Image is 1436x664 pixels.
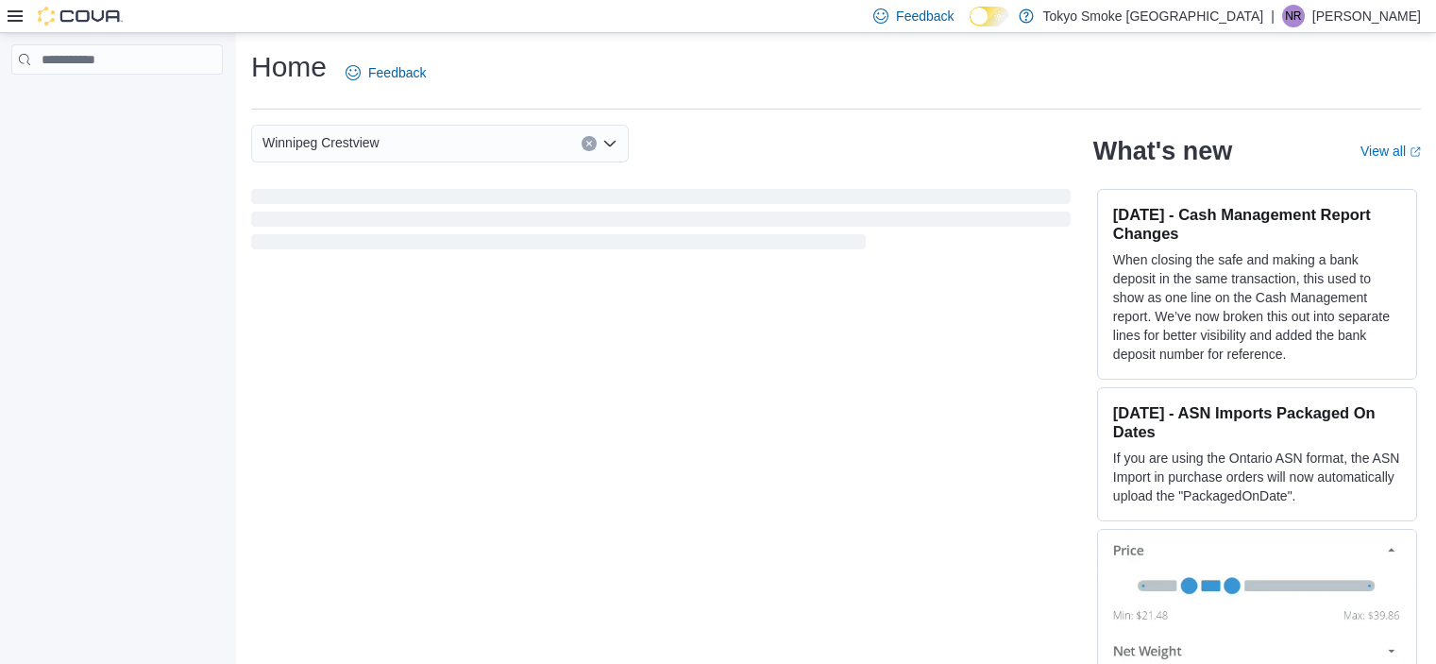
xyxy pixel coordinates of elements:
h1: Home [251,48,327,86]
span: Feedback [368,63,426,82]
span: Dark Mode [970,26,971,27]
h3: [DATE] - Cash Management Report Changes [1113,205,1401,243]
h2: What's new [1093,136,1232,166]
input: Dark Mode [970,7,1009,26]
button: Open list of options [602,136,617,151]
h3: [DATE] - ASN Imports Packaged On Dates [1113,403,1401,441]
a: View allExternal link [1360,144,1421,159]
a: Feedback [338,54,433,92]
p: [PERSON_NAME] [1312,5,1421,27]
span: Winnipeg Crestview [262,131,380,154]
p: When closing the safe and making a bank deposit in the same transaction, this used to show as one... [1113,250,1401,364]
p: If you are using the Ontario ASN format, the ASN Import in purchase orders will now automatically... [1113,449,1401,505]
p: | [1271,5,1275,27]
svg: External link [1410,146,1421,158]
span: NR [1285,5,1301,27]
span: Loading [251,193,1071,253]
p: Tokyo Smoke [GEOGRAPHIC_DATA] [1043,5,1264,27]
button: Clear input [582,136,597,151]
div: Nicole Rusnak [1282,5,1305,27]
img: Cova [38,7,123,26]
span: Feedback [896,7,954,26]
nav: Complex example [11,78,223,124]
